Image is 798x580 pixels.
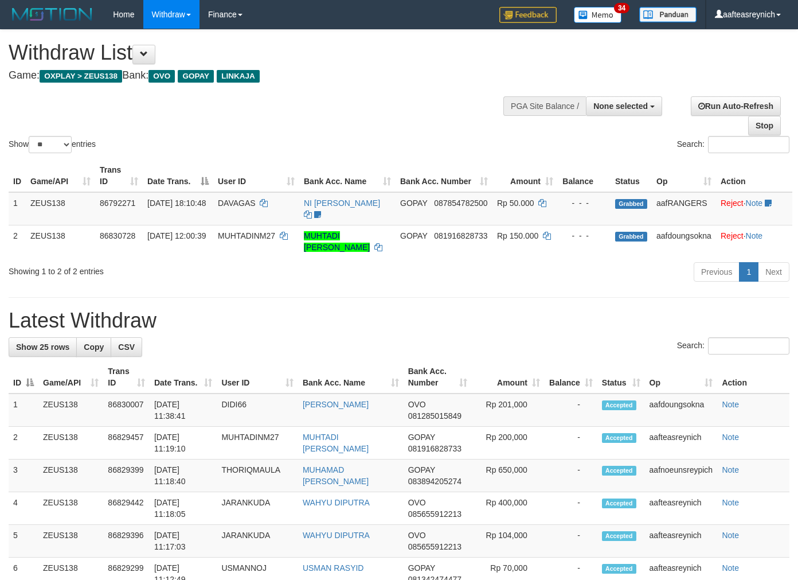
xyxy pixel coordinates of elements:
[558,159,611,192] th: Balance
[545,427,597,460] td: -
[602,400,636,410] span: Accepted
[545,394,597,427] td: -
[38,394,103,427] td: ZEUS138
[9,159,26,192] th: ID
[213,159,299,192] th: User ID: activate to sort column ascending
[721,198,744,208] a: Reject
[677,337,789,355] label: Search:
[497,198,534,208] span: Rp 50.000
[150,361,217,394] th: Date Trans.: activate to sort column ascending
[586,96,662,116] button: None selected
[118,342,135,352] span: CSV
[562,197,606,209] div: - - -
[408,542,461,551] span: Copy 085655912213 to clipboard
[492,159,558,192] th: Amount: activate to sort column ascending
[400,198,427,208] span: GOPAY
[677,136,789,153] label: Search:
[396,159,492,192] th: Bank Acc. Number: activate to sort column ascending
[645,427,718,460] td: aafteasreynich
[100,231,135,240] span: 86830728
[645,460,718,492] td: aafnoeunsreypich
[545,525,597,558] td: -
[645,492,718,525] td: aafteasreynich
[303,465,369,486] a: MUHAMAD [PERSON_NAME]
[691,96,781,116] a: Run Auto-Refresh
[716,225,792,258] td: ·
[150,427,217,460] td: [DATE] 11:19:10
[716,192,792,225] td: ·
[408,433,435,442] span: GOPAY
[303,400,369,409] a: [PERSON_NAME]
[408,531,426,540] span: OVO
[497,231,538,240] span: Rp 150.000
[40,70,122,83] span: OXPLAY > ZEUS138
[408,444,461,453] span: Copy 081916828733 to clipboard
[304,231,370,252] a: MUHTADI [PERSON_NAME]
[76,337,111,357] a: Copy
[639,7,697,22] img: panduan.png
[545,361,597,394] th: Balance: activate to sort column ascending
[739,262,758,282] a: 1
[9,427,38,460] td: 2
[217,70,260,83] span: LINKAJA
[111,337,142,357] a: CSV
[602,531,636,541] span: Accepted
[722,465,739,474] a: Note
[404,361,472,394] th: Bank Acc. Number: activate to sort column ascending
[218,231,275,240] span: MUHTADINM27
[303,498,370,507] a: WAHYU DIPUTRA
[408,498,426,507] span: OVO
[26,225,95,258] td: ZEUS138
[38,460,103,492] td: ZEUS138
[26,159,95,192] th: Game/API: activate to sort column ascending
[9,460,38,492] td: 3
[303,563,364,573] a: USMAN RASYID
[472,427,545,460] td: Rp 200,000
[217,394,298,427] td: DIDI66
[38,427,103,460] td: ZEUS138
[100,198,135,208] span: 86792271
[9,337,77,357] a: Show 25 rows
[615,232,647,242] span: Grabbed
[716,159,792,192] th: Action
[545,460,597,492] td: -
[722,563,739,573] a: Note
[218,198,256,208] span: DAVAGAS
[103,361,150,394] th: Trans ID: activate to sort column ascending
[103,492,150,525] td: 86829442
[614,3,629,13] span: 34
[722,400,739,409] a: Note
[434,231,487,240] span: Copy 081916828733 to clipboard
[748,116,781,135] a: Stop
[29,136,72,153] select: Showentries
[645,525,718,558] td: aafteasreynich
[611,159,652,192] th: Status
[178,70,214,83] span: GOPAY
[103,525,150,558] td: 86829396
[408,465,435,474] span: GOPAY
[708,136,789,153] input: Search:
[150,492,217,525] td: [DATE] 11:18:05
[602,499,636,508] span: Accepted
[9,361,38,394] th: ID: activate to sort column descending
[708,337,789,355] input: Search:
[303,531,370,540] a: WAHYU DIPUTRA
[148,70,175,83] span: OVO
[472,492,545,525] td: Rp 400,000
[9,70,521,81] h4: Game: Bank:
[9,492,38,525] td: 4
[722,498,739,507] a: Note
[217,361,298,394] th: User ID: activate to sort column ascending
[721,231,744,240] a: Reject
[574,7,622,23] img: Button%20Memo.svg
[503,96,586,116] div: PGA Site Balance /
[9,261,324,277] div: Showing 1 to 2 of 2 entries
[217,525,298,558] td: JARANKUDA
[9,41,521,64] h1: Withdraw List
[758,262,789,282] a: Next
[593,102,648,111] span: None selected
[9,394,38,427] td: 1
[408,509,461,519] span: Copy 085655912213 to clipboard
[652,159,716,192] th: Op: activate to sort column ascending
[400,231,427,240] span: GOPAY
